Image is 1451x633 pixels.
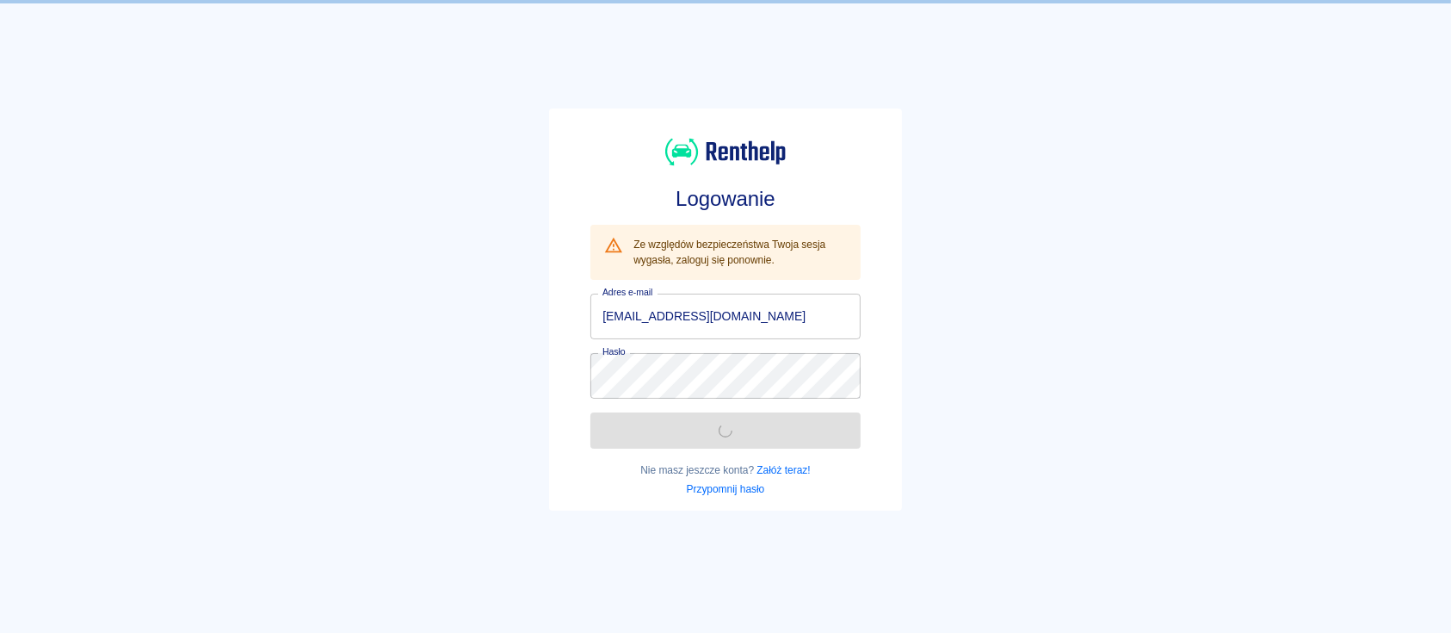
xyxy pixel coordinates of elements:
img: Renthelp logo [665,136,786,168]
a: Przypomnij hasło [687,483,765,495]
label: Adres e-mail [602,286,652,299]
a: Załóż teraz! [756,464,810,476]
p: Nie masz jeszcze konta? [590,462,861,478]
label: Hasło [602,345,626,358]
div: Ze względów bezpieczeństwa Twoja sesja wygasła, zaloguj się ponownie. [633,230,847,275]
h3: Logowanie [590,187,861,211]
